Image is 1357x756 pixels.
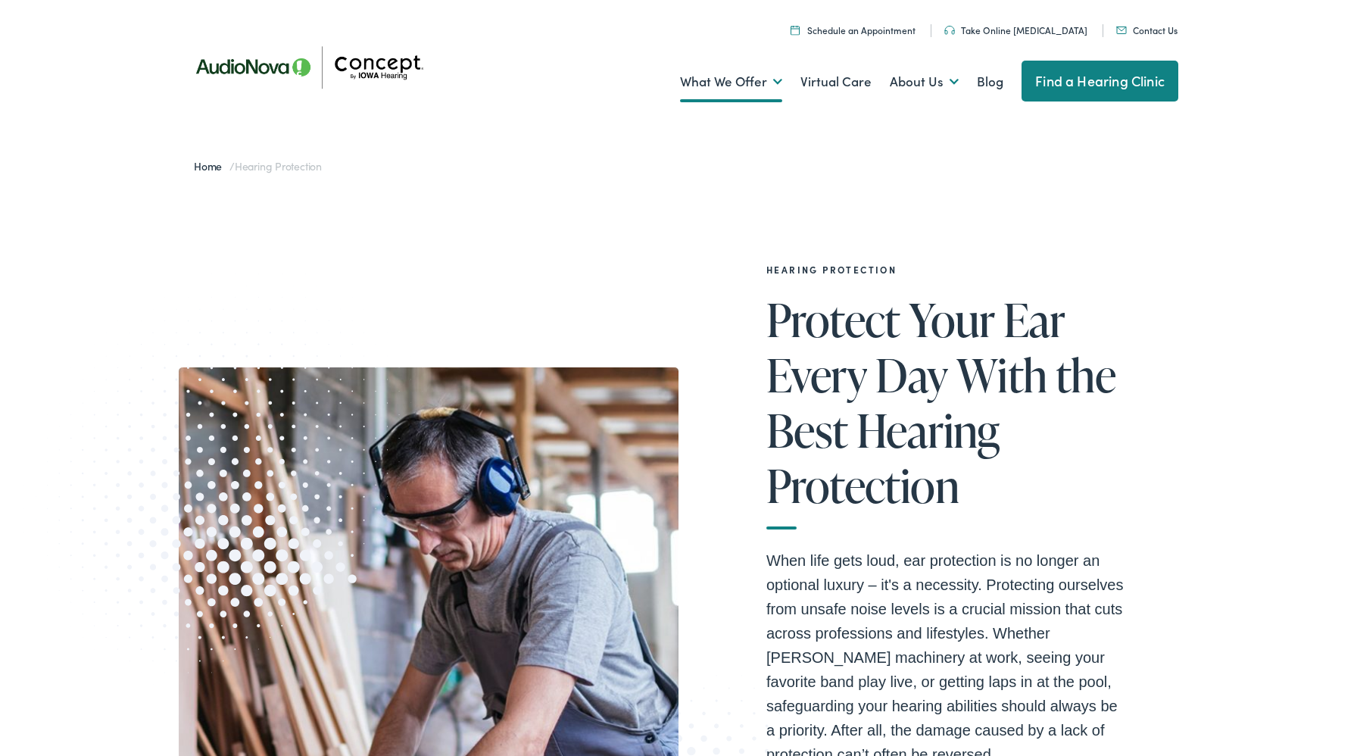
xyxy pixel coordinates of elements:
h2: Hearing Protection [766,264,1130,275]
img: A calendar icon to schedule an appointment at Concept by Iowa Hearing. [791,25,800,35]
span: Your [909,295,995,345]
a: Blog [977,54,1003,110]
span: Best [766,405,848,455]
img: utility icon [944,26,955,35]
a: What We Offer [680,54,782,110]
a: Virtual Care [800,54,872,110]
span: the [1056,350,1115,400]
a: Contact Us [1116,23,1178,36]
span: Day [875,350,947,400]
span: With [956,350,1047,400]
a: About Us [890,54,959,110]
span: Every [766,350,867,400]
a: Home [194,158,229,173]
span: Protection [766,461,959,511]
span: Protect [766,295,900,345]
a: Find a Hearing Clinic [1022,61,1178,102]
img: utility icon [1116,27,1127,34]
span: / [194,158,322,173]
span: Hearing Protection [235,158,322,173]
a: Take Online [MEDICAL_DATA] [944,23,1087,36]
span: Ear [1003,295,1065,345]
span: Hearing [856,405,1000,455]
a: Schedule an Appointment [791,23,916,36]
img: Graphic image with a halftone pattern, contributing to the site's visual design. [23,273,423,685]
